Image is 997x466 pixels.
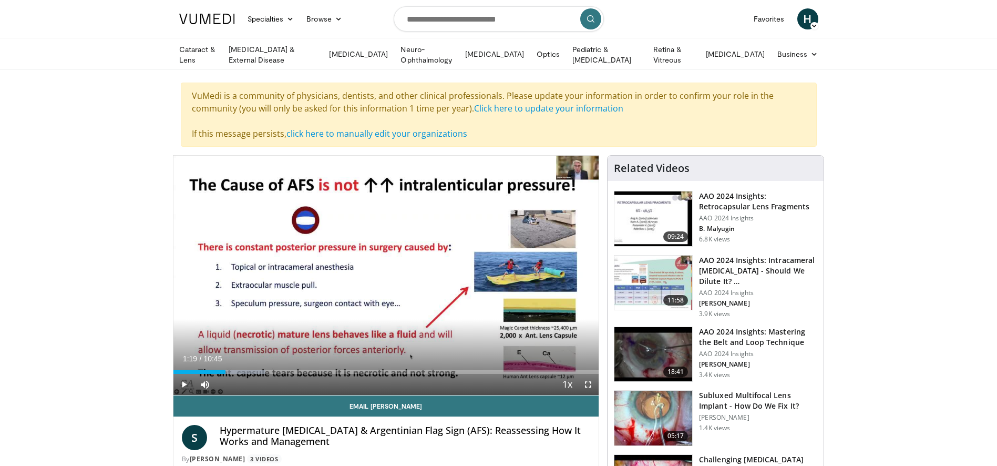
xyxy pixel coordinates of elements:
[699,255,817,287] h3: AAO 2024 Insights: Intracameral [MEDICAL_DATA] - Should We Dilute It? …
[699,390,817,411] h3: Subluxed Multifocal Lens Implant - How Do We Fix It?
[459,44,530,65] a: [MEDICAL_DATA]
[699,371,730,379] p: 3.4K views
[200,354,202,363] span: /
[797,8,818,29] a: H
[578,374,599,395] button: Fullscreen
[181,83,817,147] div: VuMedi is a community of physicians, dentists, and other clinical professionals. Please update yo...
[614,327,692,382] img: 22a3a3a3-03de-4b31-bd81-a17540334f4a.150x105_q85_crop-smart_upscale.jpg
[663,367,688,377] span: 18:41
[173,370,599,374] div: Progress Bar
[183,354,197,363] span: 1:19
[663,295,688,306] span: 11:58
[699,214,817,222] p: AAO 2024 Insights
[663,431,688,441] span: 05:17
[241,8,301,29] a: Specialties
[747,8,791,29] a: Favorites
[614,191,692,246] img: 01f52a5c-6a53-4eb2-8a1d-dad0d168ea80.150x105_q85_crop-smart_upscale.jpg
[699,413,817,422] p: [PERSON_NAME]
[182,425,207,450] a: S
[203,354,222,363] span: 10:45
[220,425,591,448] h4: Hypermature [MEDICAL_DATA] & Argentinian Flag Sign (AFS): Reassessing How It Works and Management
[614,255,817,318] a: 11:58 AAO 2024 Insights: Intracameral [MEDICAL_DATA] - Should We Dilute It? … AAO 2024 Insights [...
[173,44,223,65] a: Cataract & Lens
[699,225,817,233] p: B. Malyugin
[179,14,235,24] img: VuMedi Logo
[699,360,817,369] p: [PERSON_NAME]
[614,391,692,445] img: 3fc25be6-574f-41c0-96b9-b0d00904b018.150x105_q85_crop-smart_upscale.jpg
[190,454,245,463] a: [PERSON_NAME]
[699,310,730,318] p: 3.9K views
[182,454,591,464] div: By
[663,231,688,242] span: 09:24
[614,162,690,175] h4: Related Videos
[647,44,700,65] a: Retina & Vitreous
[173,396,599,417] a: Email [PERSON_NAME]
[394,6,604,32] input: Search topics, interventions
[614,256,692,310] img: de733f49-b136-4bdc-9e00-4021288efeb7.150x105_q85_crop-smart_upscale.jpg
[530,44,566,65] a: Optics
[222,44,323,65] a: [MEDICAL_DATA] & External Disease
[699,424,730,432] p: 1.4K views
[394,44,459,65] a: Neuro-Ophthalmology
[247,454,282,463] a: 3 Videos
[474,103,623,114] a: Click here to update your information
[614,327,817,382] a: 18:41 AAO 2024 Insights: Mastering the Belt and Loop Technique AAO 2024 Insights [PERSON_NAME] 3....
[614,191,817,247] a: 09:24 AAO 2024 Insights: Retrocapsular Lens Fragments AAO 2024 Insights B. Malyugin 6.8K views
[194,374,215,395] button: Mute
[699,235,730,244] p: 6.8K views
[699,289,817,297] p: AAO 2024 Insights
[771,44,825,65] a: Business
[300,8,348,29] a: Browse
[699,350,817,358] p: AAO 2024 Insights
[557,374,578,395] button: Playback Rate
[614,390,817,446] a: 05:17 Subluxed Multifocal Lens Implant - How Do We Fix It? [PERSON_NAME] 1.4K views
[699,191,817,212] h3: AAO 2024 Insights: Retrocapsular Lens Fragments
[286,128,467,139] a: click here to manually edit your organizations
[323,44,394,65] a: [MEDICAL_DATA]
[700,44,771,65] a: [MEDICAL_DATA]
[173,374,194,395] button: Play
[699,299,817,308] p: [PERSON_NAME]
[173,156,599,396] video-js: Video Player
[699,327,817,348] h3: AAO 2024 Insights: Mastering the Belt and Loop Technique
[566,44,647,65] a: Pediatric & [MEDICAL_DATA]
